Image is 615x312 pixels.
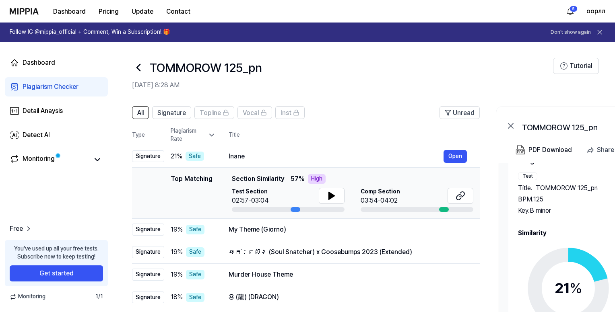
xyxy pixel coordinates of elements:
[171,247,183,257] span: 19 %
[361,196,400,205] div: 03:54-04:02
[132,224,164,236] div: Signature
[5,77,108,96] a: Plagiarism Checker
[132,291,164,304] div: Signature
[570,279,582,297] span: %
[186,270,204,279] div: Safe
[10,154,89,165] a: Monitoring
[23,154,55,165] div: Monitoring
[171,174,213,212] div: Top Matching
[132,125,164,145] th: Type
[10,224,33,234] a: Free
[132,150,164,162] div: Signature
[92,4,125,20] button: Pricing
[5,101,108,121] a: Detail Anaysis
[171,225,183,234] span: 19 %
[5,125,108,145] a: Detect AI
[518,183,532,193] span: Title .
[518,195,614,204] div: BPM. 125
[518,206,614,216] div: Key. B minor
[186,293,204,302] div: Safe
[171,270,183,279] span: 19 %
[23,130,50,140] div: Detect AI
[570,6,578,12] div: 5
[229,247,467,257] div: ឆក់ព្រលឹង (Soul Snatcher) x Goosebumps 2023 (Extended)
[186,247,204,257] div: Safe
[194,106,234,119] button: Topline
[232,174,284,184] span: Section Similarity
[23,106,63,116] div: Detail Anaysis
[47,4,92,20] button: Dashboard
[125,0,160,23] a: Update
[132,106,149,119] button: All
[536,183,598,193] span: TOMMOROW 125_pn
[237,106,272,119] button: Vocal
[229,152,444,161] div: Inane
[586,6,605,16] button: оорлл
[132,246,164,258] div: Signature
[171,292,183,302] span: 18 %
[551,29,591,36] button: Don't show again
[308,174,326,184] div: High
[597,145,614,155] div: Share
[281,108,291,118] span: Inst
[10,265,103,281] button: Get started
[361,188,400,196] span: Comp Section
[275,106,305,119] button: Inst
[291,174,305,184] span: 57 %
[200,108,221,118] span: Topline
[10,224,23,234] span: Free
[186,225,204,234] div: Safe
[229,225,467,234] div: My Theme (Giorno)
[232,188,268,196] span: Test Section
[232,196,268,205] div: 02:57-03:04
[160,4,197,20] button: Contact
[137,108,144,118] span: All
[555,277,582,299] div: 21
[132,80,553,90] h2: [DATE] 8:28 AM
[229,270,467,279] div: Murder House Theme
[528,145,572,155] div: PDF Download
[444,150,467,163] button: Open
[5,53,108,72] a: Dashboard
[514,142,574,158] button: PDF Download
[23,58,55,68] div: Dashboard
[150,59,262,76] h1: TOMMOROW 125_pn
[453,108,475,118] span: Unread
[518,172,537,180] div: Test
[157,108,186,118] span: Signature
[125,4,160,20] button: Update
[132,269,164,281] div: Signature
[171,152,182,161] span: 21 %
[10,293,45,301] span: Monitoring
[516,145,525,155] img: PDF Download
[95,293,103,301] span: 1 / 1
[243,108,259,118] span: Vocal
[23,82,78,92] div: Plagiarism Checker
[440,106,480,119] button: Unread
[10,8,39,14] img: logo
[186,152,204,161] div: Safe
[152,106,191,119] button: Signature
[553,58,599,74] button: Tutorial
[171,127,216,143] div: Plagiarism Rate
[565,6,575,16] img: 알림
[10,28,170,36] h1: Follow IG @mippia_official + Comment, Win a Subscription! 🎁
[14,245,99,261] div: You’ve used up all your free tests. Subscribe now to keep testing!
[229,125,480,145] th: Title
[229,292,467,302] div: 용 (龍) (DRAGON)
[564,5,577,18] button: 알림5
